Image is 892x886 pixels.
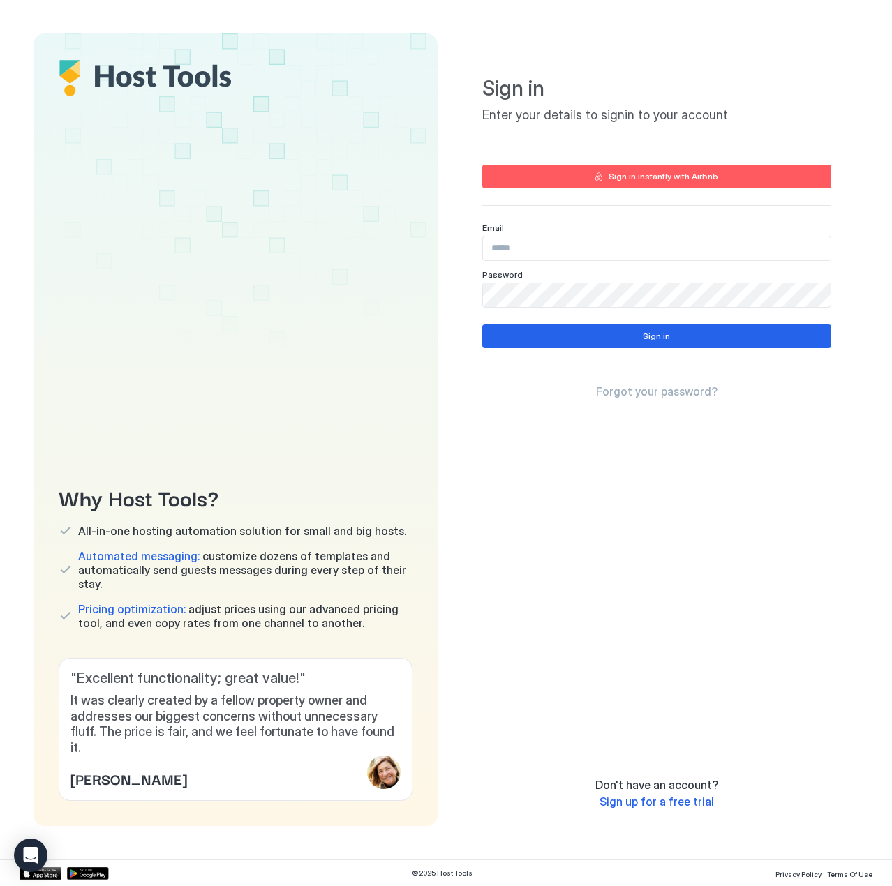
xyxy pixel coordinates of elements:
a: Terms Of Use [827,866,872,880]
button: Sign in instantly with Airbnb [482,165,831,188]
span: customize dozens of templates and automatically send guests messages during every step of their s... [78,549,412,591]
span: " Excellent functionality; great value! " [70,670,401,687]
div: Sign in [643,330,670,343]
span: Why Host Tools? [59,481,412,513]
span: Privacy Policy [775,870,822,878]
span: Password [482,269,523,280]
span: Enter your details to signin to your account [482,107,831,123]
span: Email [482,223,504,233]
input: Input Field [483,283,831,307]
span: Don't have an account? [595,778,718,792]
span: It was clearly created by a fellow property owner and addresses our biggest concerns without unne... [70,693,401,756]
span: © 2025 Host Tools [412,869,473,878]
span: adjust prices using our advanced pricing tool, and even copy rates from one channel to another. [78,602,412,630]
span: Pricing optimization: [78,602,186,616]
a: App Store [20,867,61,880]
div: Sign in instantly with Airbnb [609,170,718,183]
span: All-in-one hosting automation solution for small and big hosts. [78,524,406,538]
span: [PERSON_NAME] [70,768,187,789]
a: Forgot your password? [596,384,718,399]
a: Privacy Policy [775,866,822,880]
span: Sign in [482,75,831,102]
span: Automated messaging: [78,549,200,563]
div: Open Intercom Messenger [14,839,47,872]
input: Input Field [483,236,831,260]
a: Sign up for a free trial [600,795,714,809]
div: profile [367,756,401,789]
button: Sign in [482,324,831,348]
span: Terms Of Use [827,870,872,878]
a: Google Play Store [67,867,109,880]
span: Forgot your password? [596,384,718,398]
